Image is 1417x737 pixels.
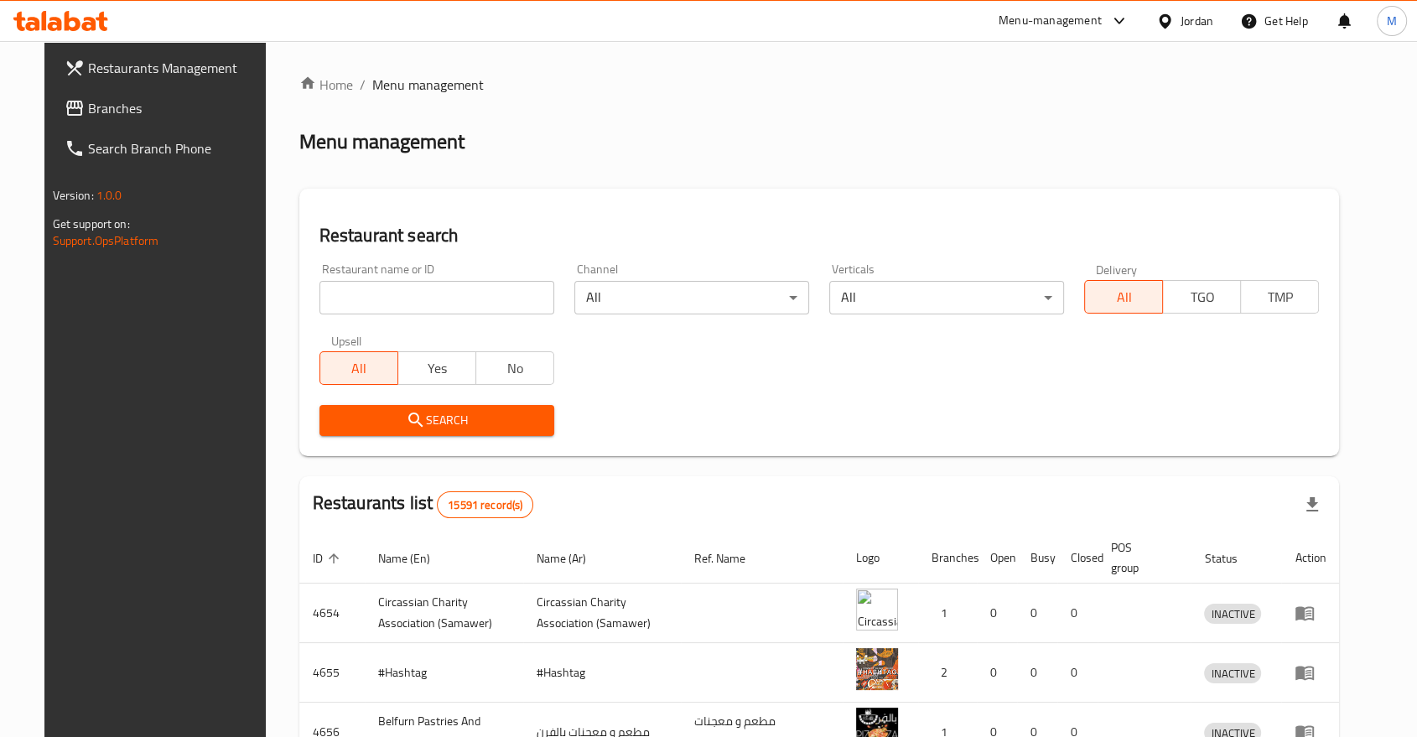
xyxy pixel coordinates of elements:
[1017,643,1057,703] td: 0
[1204,605,1261,624] span: INACTIVE
[1204,548,1259,568] span: Status
[1248,285,1312,309] span: TMP
[333,410,541,431] span: Search
[313,548,345,568] span: ID
[918,532,977,584] th: Branches
[365,643,523,703] td: #Hashtag
[523,584,682,643] td: ​Circassian ​Charity ​Association​ (Samawer)
[1017,532,1057,584] th: Busy
[999,11,1102,31] div: Menu-management
[88,98,267,118] span: Branches
[360,75,366,95] li: /
[1295,662,1326,683] div: Menu
[694,548,767,568] span: Ref. Name
[483,356,548,381] span: No
[977,532,1017,584] th: Open
[53,184,94,206] span: Version:
[523,643,682,703] td: #Hashtag
[319,405,554,436] button: Search
[88,138,267,158] span: Search Branch Phone
[918,584,977,643] td: 1
[856,589,898,631] img: ​Circassian ​Charity ​Association​ (Samawer)
[365,584,523,643] td: ​Circassian ​Charity ​Association​ (Samawer)
[1057,643,1098,703] td: 0
[372,75,484,95] span: Menu management
[1240,280,1319,314] button: TMP
[299,128,465,155] h2: Menu management
[1162,280,1241,314] button: TGO
[537,548,608,568] span: Name (Ar)
[313,490,534,518] h2: Restaurants list
[829,281,1064,314] div: All
[1387,12,1397,30] span: M
[856,648,898,690] img: #Hashtag
[327,356,392,381] span: All
[977,643,1017,703] td: 0
[574,281,809,314] div: All
[378,548,452,568] span: Name (En)
[1092,285,1156,309] span: All
[475,351,554,385] button: No
[405,356,470,381] span: Yes
[397,351,476,385] button: Yes
[319,281,554,314] input: Search for restaurant name or ID..
[51,128,281,169] a: Search Branch Phone
[331,335,362,346] label: Upsell
[1057,532,1098,584] th: Closed
[438,497,532,513] span: 15591 record(s)
[1281,532,1339,584] th: Action
[1295,603,1326,623] div: Menu
[1017,584,1057,643] td: 0
[977,584,1017,643] td: 0
[299,643,365,703] td: 4655
[53,213,130,235] span: Get support on:
[319,351,398,385] button: All
[88,58,267,78] span: Restaurants Management
[1096,263,1138,275] label: Delivery
[53,230,159,252] a: Support.OpsPlatform
[1111,537,1171,578] span: POS group
[1057,584,1098,643] td: 0
[51,48,281,88] a: Restaurants Management
[299,75,1340,95] nav: breadcrumb
[843,532,918,584] th: Logo
[1204,664,1261,683] span: INACTIVE
[96,184,122,206] span: 1.0.0
[1204,604,1261,624] div: INACTIVE
[1204,663,1261,683] div: INACTIVE
[319,223,1320,248] h2: Restaurant search
[1084,280,1163,314] button: All
[51,88,281,128] a: Branches
[918,643,977,703] td: 2
[1170,285,1234,309] span: TGO
[1292,485,1332,525] div: Export file
[1181,12,1213,30] div: Jordan
[299,584,365,643] td: 4654
[299,75,353,95] a: Home
[437,491,533,518] div: Total records count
